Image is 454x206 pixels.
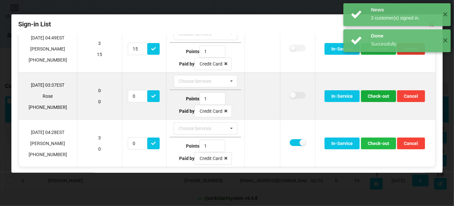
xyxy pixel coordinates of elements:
b: Paid by [179,109,194,114]
div: Credit Card [200,109,222,113]
b: Paid by [179,156,194,161]
input: Type Points [199,93,225,105]
b: Points [186,143,199,149]
p: [PHONE_NUMBER] [22,104,74,110]
p: [PHONE_NUMBER] [22,151,74,158]
p: 0 [80,87,119,94]
button: In-Service [325,138,360,149]
button: Cancel [397,90,425,102]
div: Credit Card [200,156,222,161]
button: Check-out [361,138,396,149]
p: [DATE] 03:37 EST [22,82,74,88]
input: Redeem [128,137,147,150]
input: Type Points [199,140,225,152]
div: News [371,7,438,13]
p: 0 [80,146,119,152]
input: Redeem [128,90,147,102]
p: [PHONE_NUMBER] [22,57,74,63]
p: Rose [22,93,74,99]
div: Credit Card [200,62,222,66]
p: 0 [80,98,119,105]
p: [PERSON_NAME] [22,46,74,52]
button: In-Service [325,43,360,55]
input: Type Points [199,45,225,58]
p: 15 [80,51,119,58]
p: [DATE] 04:28 EST [22,129,74,136]
p: 3 [80,40,119,47]
div: Sign-in List [11,14,443,35]
b: Paid by [179,61,194,66]
input: Redeem [128,43,147,55]
p: [PERSON_NAME] [22,140,74,147]
p: 3 [80,135,119,141]
b: Points [186,49,199,54]
div: 3 customer(s) signed in. [371,15,438,21]
button: Check-out [361,90,396,102]
div: Choose Services [177,78,221,85]
div: Successfully [371,41,438,47]
div: Choose Services [177,125,221,132]
button: Cancel [397,138,425,149]
b: Points [186,96,199,101]
button: In-Service [325,90,360,102]
div: Done [371,33,438,39]
p: [DATE] 04:49 EST [22,35,74,41]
